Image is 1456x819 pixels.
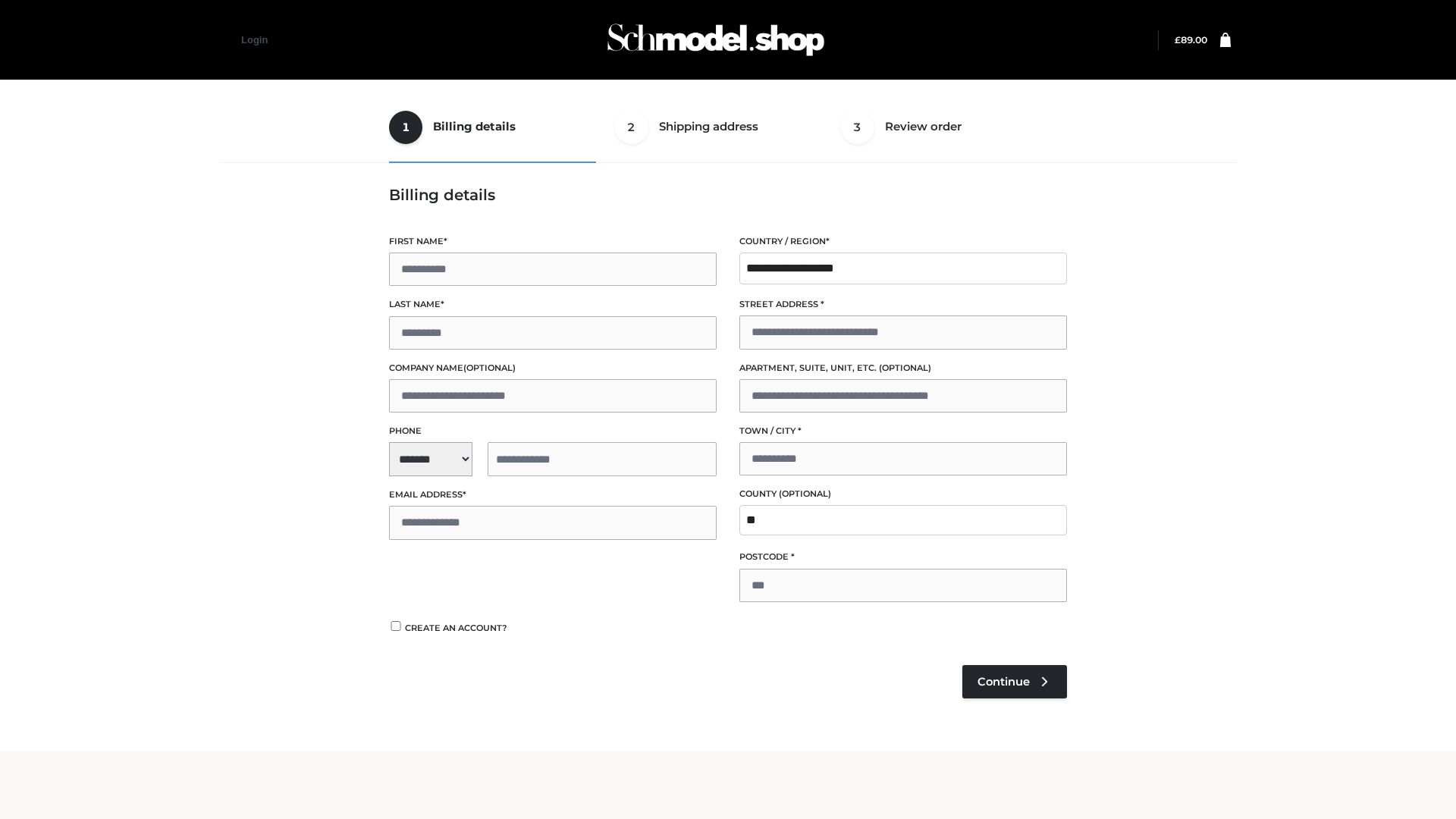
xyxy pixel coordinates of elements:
[779,488,831,499] span: (optional)
[739,297,1067,312] label: Street address
[602,10,830,70] img: Schmodel Admin 964
[389,424,717,438] label: Phone
[389,621,403,631] input: Create an account?
[1175,34,1207,45] bdi: 89.00
[241,34,268,45] a: Login
[977,675,1030,689] span: Continue
[389,186,1067,204] h3: Billing details
[389,488,717,502] label: Email address
[962,665,1067,698] a: Continue
[389,361,717,375] label: Company name
[739,424,1067,438] label: Town / City
[463,362,516,373] span: (optional)
[739,234,1067,249] label: Country / Region
[879,362,931,373] span: (optional)
[389,297,717,312] label: Last name
[405,623,507,633] span: Create an account?
[1175,34,1181,45] span: £
[739,487,1067,501] label: County
[739,361,1067,375] label: Apartment, suite, unit, etc.
[1175,34,1207,45] a: £89.00
[389,234,717,249] label: First name
[739,550,1067,564] label: Postcode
